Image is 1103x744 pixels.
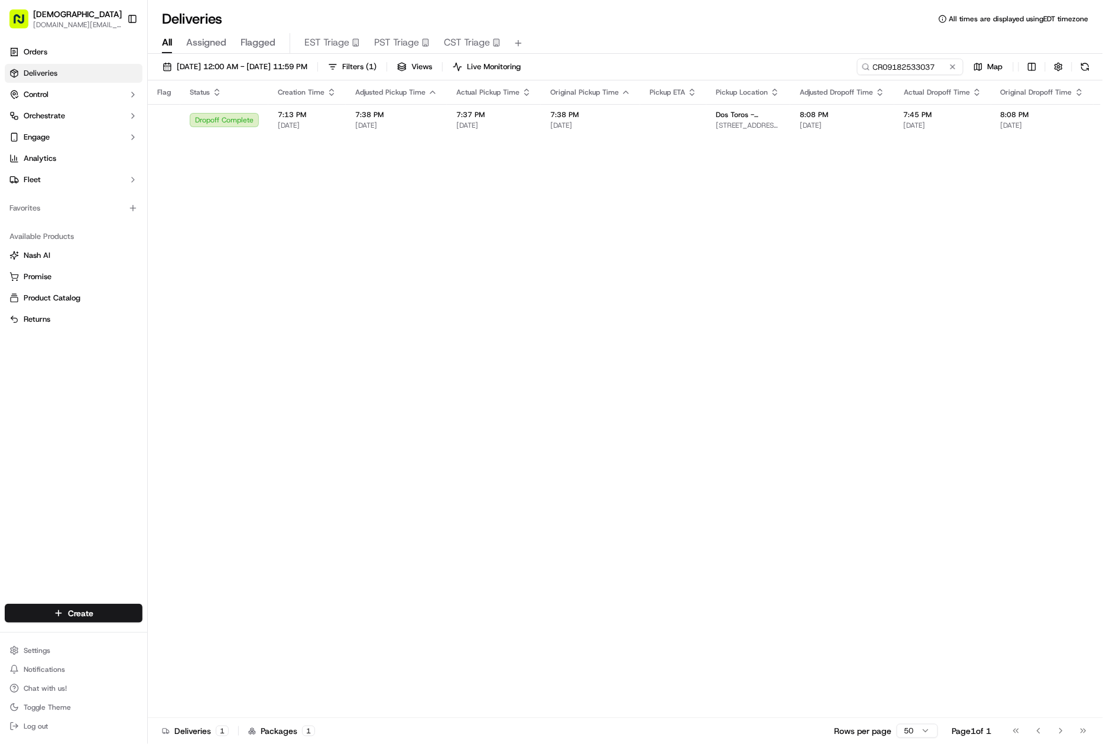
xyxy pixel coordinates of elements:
[392,59,437,75] button: Views
[157,88,171,97] span: Flag
[5,661,142,678] button: Notifications
[24,174,41,185] span: Fleet
[904,88,970,97] span: Actual Dropoff Time
[835,725,892,737] p: Rows per page
[5,128,142,147] button: Engage
[12,114,33,135] img: 1736555255976-a54dd68f-1ca7-489b-9aae-adbdc363a1c4
[24,153,56,164] span: Analytics
[302,726,315,736] div: 1
[5,310,142,329] button: Returns
[949,14,1089,24] span: All times are displayed using EDT timezone
[550,110,631,119] span: 7:38 PM
[5,43,142,62] a: Orders
[40,114,194,125] div: Start new chat
[5,267,142,286] button: Promise
[5,246,142,265] button: Nash AI
[800,121,885,130] span: [DATE]
[716,121,781,130] span: [STREET_ADDRESS][US_STATE]
[5,718,142,735] button: Log out
[278,121,336,130] span: [DATE]
[456,121,531,130] span: [DATE]
[12,12,35,36] img: Nash
[24,722,48,731] span: Log out
[24,172,90,184] span: Knowledge Base
[5,64,142,83] a: Deliveries
[904,121,982,130] span: [DATE]
[201,117,215,131] button: Start new chat
[5,85,142,104] button: Control
[24,684,67,693] span: Chat with us!
[278,110,336,119] span: 7:13 PM
[1001,121,1084,130] span: [DATE]
[716,88,768,97] span: Pickup Location
[355,88,426,97] span: Adjusted Pickup Time
[5,604,142,623] button: Create
[24,314,50,325] span: Returns
[9,314,138,325] a: Returns
[456,110,531,119] span: 7:37 PM
[5,699,142,716] button: Toggle Theme
[278,88,325,97] span: Creation Time
[24,665,65,674] span: Notifications
[411,62,432,72] span: Views
[366,62,377,72] span: ( 1 )
[5,149,142,168] a: Analytics
[162,35,172,50] span: All
[24,68,57,79] span: Deliveries
[5,5,122,33] button: [DEMOGRAPHIC_DATA][DOMAIN_NAME][EMAIL_ADDRESS][DOMAIN_NAME]
[186,35,226,50] span: Assigned
[5,170,142,189] button: Fleet
[40,125,150,135] div: We're available if you need us!
[650,88,685,97] span: Pickup ETA
[9,271,138,282] a: Promise
[550,88,619,97] span: Original Pickup Time
[162,725,229,737] div: Deliveries
[550,121,631,130] span: [DATE]
[24,132,50,143] span: Engage
[12,173,21,183] div: 📗
[241,35,275,50] span: Flagged
[157,59,313,75] button: [DATE] 12:00 AM - [DATE] 11:59 PM
[24,646,50,655] span: Settings
[800,88,873,97] span: Adjusted Dropoff Time
[95,167,194,189] a: 💻API Documentation
[7,167,95,189] a: 📗Knowledge Base
[9,293,138,303] a: Product Catalog
[24,47,47,57] span: Orders
[1077,59,1094,75] button: Refresh
[355,121,437,130] span: [DATE]
[467,62,521,72] span: Live Monitoring
[216,726,229,736] div: 1
[323,59,382,75] button: Filters(1)
[33,8,122,20] button: [DEMOGRAPHIC_DATA]
[904,110,982,119] span: 7:45 PM
[304,35,349,50] span: EST Triage
[800,110,885,119] span: 8:08 PM
[857,59,963,75] input: Type to search
[374,35,419,50] span: PST Triage
[31,77,213,89] input: Got a question? Start typing here...
[177,62,307,72] span: [DATE] 12:00 AM - [DATE] 11:59 PM
[444,35,490,50] span: CST Triage
[190,88,210,97] span: Status
[447,59,526,75] button: Live Monitoring
[9,250,138,261] a: Nash AI
[112,172,190,184] span: API Documentation
[5,642,142,659] button: Settings
[24,293,80,303] span: Product Catalog
[24,111,65,121] span: Orchestrate
[24,89,48,100] span: Control
[162,9,222,28] h1: Deliveries
[83,200,143,210] a: Powered byPylon
[716,110,781,119] span: Dos Toros - [PERSON_NAME]
[5,106,142,125] button: Orchestrate
[342,62,377,72] span: Filters
[24,703,71,712] span: Toggle Theme
[118,201,143,210] span: Pylon
[33,20,122,30] button: [DOMAIN_NAME][EMAIL_ADDRESS][DOMAIN_NAME]
[5,680,142,697] button: Chat with us!
[1001,110,1084,119] span: 8:08 PM
[24,250,50,261] span: Nash AI
[1001,88,1072,97] span: Original Dropoff Time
